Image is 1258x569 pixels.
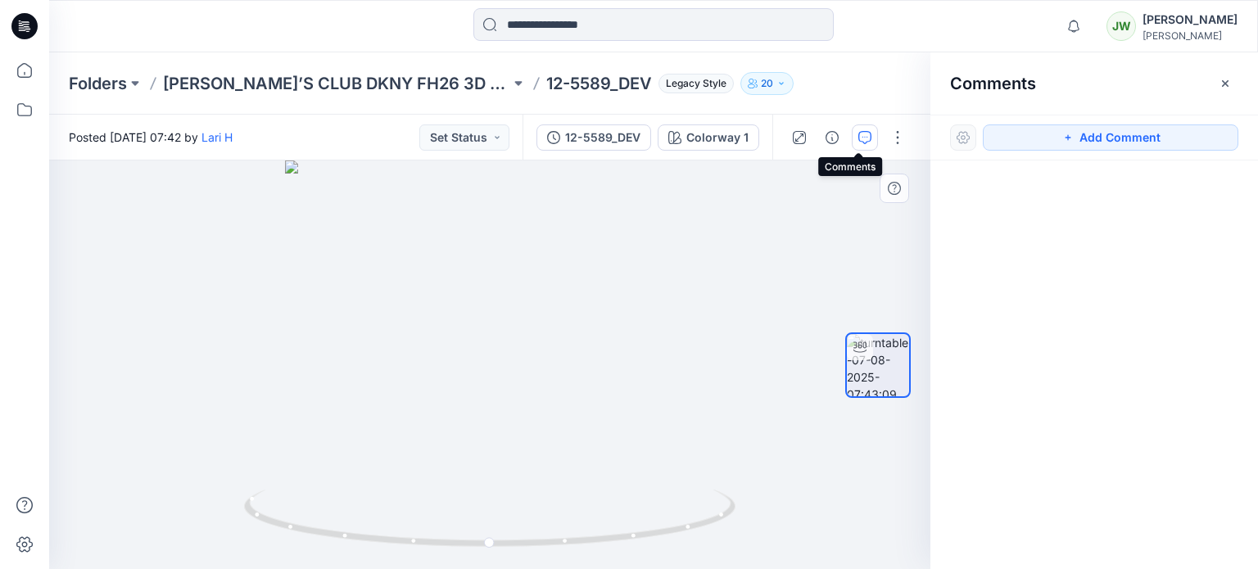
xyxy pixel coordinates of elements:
button: 12-5589_DEV [536,124,651,151]
button: Colorway 1 [658,124,759,151]
a: Lari H [201,130,233,144]
span: Legacy Style [658,74,734,93]
img: turntable-07-08-2025-07:43:09 [847,334,909,396]
button: 20 [740,72,794,95]
div: [PERSON_NAME] [1143,10,1238,29]
h2: Comments [950,74,1036,93]
div: [PERSON_NAME] [1143,29,1238,42]
a: Folders [69,72,127,95]
a: [PERSON_NAME]’S CLUB DKNY FH26 3D FIT [163,72,510,95]
button: Legacy Style [652,72,734,95]
button: Details [819,124,845,151]
div: 12-5589_DEV [565,129,640,147]
span: Posted [DATE] 07:42 by [69,129,233,146]
button: Add Comment [983,124,1238,151]
p: 20 [761,75,773,93]
div: Colorway 1 [686,129,749,147]
div: JW [1106,11,1136,41]
p: 12-5589_DEV [546,72,652,95]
